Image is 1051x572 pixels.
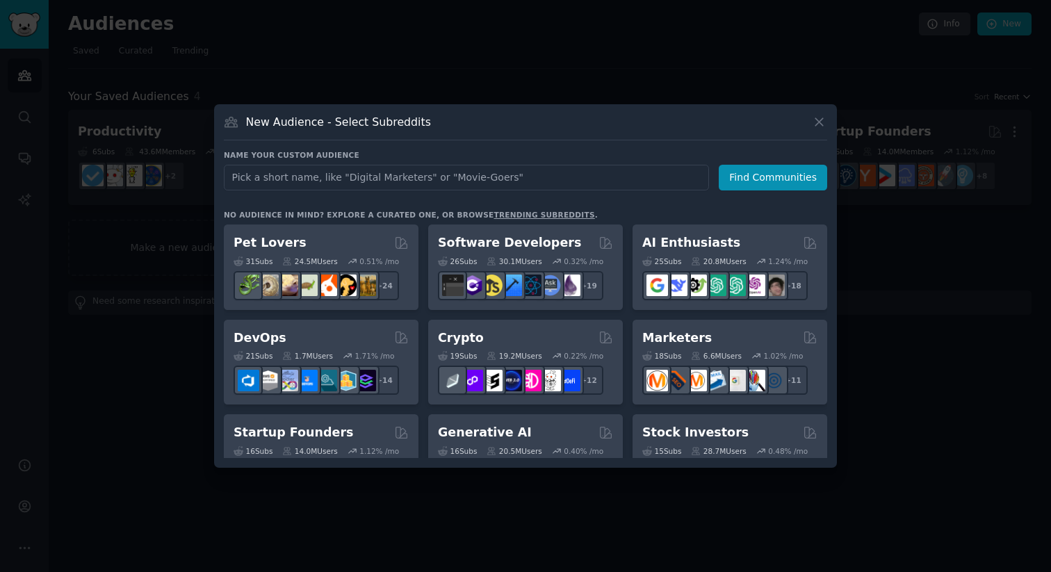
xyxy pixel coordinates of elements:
[494,211,594,219] a: trending subreddits
[335,370,357,391] img: aws_cdk
[246,115,431,129] h3: New Audience - Select Subreddits
[642,329,712,347] h2: Marketers
[238,275,259,296] img: herpetology
[438,351,477,361] div: 19 Sub s
[564,446,603,456] div: 0.40 % /mo
[234,424,353,441] h2: Startup Founders
[520,275,541,296] img: reactnative
[282,351,333,361] div: 1.7M Users
[355,351,395,361] div: 1.71 % /mo
[438,446,477,456] div: 16 Sub s
[462,275,483,296] img: csharp
[705,370,726,391] img: Emailmarketing
[355,275,376,296] img: dogbreed
[438,256,477,266] div: 26 Sub s
[316,370,337,391] img: platformengineering
[359,446,399,456] div: 1.12 % /mo
[500,275,522,296] img: iOSProgramming
[763,275,785,296] img: ArtificalIntelligence
[691,256,746,266] div: 20.8M Users
[559,275,580,296] img: elixir
[487,446,541,456] div: 20.5M Users
[370,366,399,395] div: + 14
[234,329,286,347] h2: DevOps
[564,256,603,266] div: 0.32 % /mo
[744,370,765,391] img: MarketingResearch
[666,275,687,296] img: DeepSeek
[685,275,707,296] img: AItoolsCatalog
[642,256,681,266] div: 25 Sub s
[719,165,827,190] button: Find Communities
[370,271,399,300] div: + 24
[296,275,318,296] img: turtle
[277,370,298,391] img: Docker_DevOps
[646,370,668,391] img: content_marketing
[462,370,483,391] img: 0xPolygon
[763,370,785,391] img: OnlineMarketing
[768,446,808,456] div: 0.48 % /mo
[724,370,746,391] img: googleads
[316,275,337,296] img: cockatiel
[779,271,808,300] div: + 18
[705,275,726,296] img: chatgpt_promptDesign
[685,370,707,391] img: AskMarketing
[574,271,603,300] div: + 19
[277,275,298,296] img: leopardgeckos
[500,370,522,391] img: web3
[768,256,808,266] div: 1.24 % /mo
[559,370,580,391] img: defi_
[779,366,808,395] div: + 11
[724,275,746,296] img: chatgpt_prompts_
[234,351,272,361] div: 21 Sub s
[224,210,598,220] div: No audience in mind? Explore a curated one, or browse .
[539,275,561,296] img: AskComputerScience
[691,446,746,456] div: 28.7M Users
[642,234,740,252] h2: AI Enthusiasts
[438,424,532,441] h2: Generative AI
[744,275,765,296] img: OpenAIDev
[642,424,749,441] h2: Stock Investors
[642,446,681,456] div: 15 Sub s
[257,370,279,391] img: AWS_Certified_Experts
[487,256,541,266] div: 30.1M Users
[646,275,668,296] img: GoogleGeminiAI
[642,351,681,361] div: 18 Sub s
[481,275,503,296] img: learnjavascript
[520,370,541,391] img: defiblockchain
[355,370,376,391] img: PlatformEngineers
[438,329,484,347] h2: Crypto
[442,275,464,296] img: software
[539,370,561,391] img: CryptoNews
[574,366,603,395] div: + 12
[234,234,307,252] h2: Pet Lovers
[481,370,503,391] img: ethstaker
[282,446,337,456] div: 14.0M Users
[564,351,603,361] div: 0.22 % /mo
[224,150,827,160] h3: Name your custom audience
[438,234,581,252] h2: Software Developers
[257,275,279,296] img: ballpython
[666,370,687,391] img: bigseo
[691,351,742,361] div: 6.6M Users
[238,370,259,391] img: azuredevops
[296,370,318,391] img: DevOpsLinks
[335,275,357,296] img: PetAdvice
[224,165,709,190] input: Pick a short name, like "Digital Marketers" or "Movie-Goers"
[487,351,541,361] div: 19.2M Users
[282,256,337,266] div: 24.5M Users
[442,370,464,391] img: ethfinance
[234,446,272,456] div: 16 Sub s
[764,351,804,361] div: 1.02 % /mo
[359,256,399,266] div: 0.51 % /mo
[234,256,272,266] div: 31 Sub s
